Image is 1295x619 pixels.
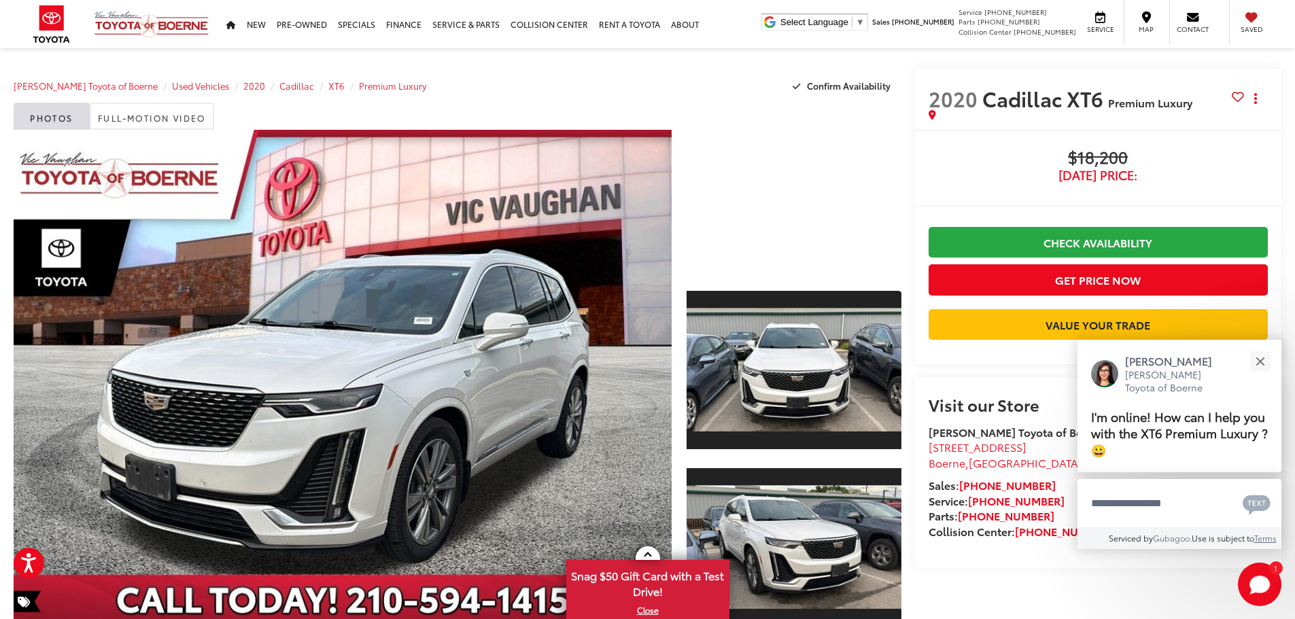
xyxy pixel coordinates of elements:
p: [PERSON_NAME] Toyota of Boerne [1125,368,1226,395]
a: [PHONE_NUMBER] [968,493,1065,508]
span: Collision Center [959,26,1012,37]
span: Snag $50 Gift Card with a Test Drive! [568,561,728,603]
span: [PHONE_NUMBER] [892,16,954,26]
h2: Visit our Store [929,395,1268,413]
span: , [929,455,1116,470]
img: 2020 Cadillac XT6 Premium Luxury [684,485,903,608]
svg: Text [1243,493,1271,515]
div: View Full-Motion Video [687,130,901,273]
a: 2020 [243,79,265,92]
span: 2020 [929,84,978,113]
button: Actions [1244,86,1268,110]
span: [STREET_ADDRESS] [929,439,1026,455]
strong: Sales: [929,477,1056,493]
span: Use is subject to [1192,532,1254,544]
a: [PERSON_NAME] Toyota of Boerne [14,79,158,92]
span: Sales [872,16,890,26]
span: Confirm Availability [807,79,891,92]
textarea: Type your message [1077,479,1281,528]
span: [PHONE_NUMBER] [984,7,1047,17]
a: Full-Motion Video [90,103,214,130]
a: [PHONE_NUMBER] [959,477,1056,493]
span: Saved [1237,24,1266,34]
button: Confirm Availability [785,74,901,98]
p: [PERSON_NAME] [1125,353,1226,368]
strong: Collision Center: [929,523,1111,539]
a: Terms [1254,532,1277,544]
a: [PHONE_NUMBER] [1015,523,1111,539]
a: Premium Luxury [359,79,426,92]
span: [PHONE_NUMBER] [1014,26,1076,37]
span: Service [959,7,982,17]
span: Premium Luxury [1108,94,1192,110]
span: dropdown dots [1254,93,1257,104]
span: Contact [1177,24,1209,34]
a: [PHONE_NUMBER] [958,508,1054,523]
span: I'm online! How can I help you with the XT6 Premium Luxury ? 😀 [1091,408,1268,459]
a: Expand Photo 1 [687,289,901,450]
span: Boerne [929,455,965,470]
span: [DATE] Price: [929,169,1268,182]
img: Vic Vaughan Toyota of Boerne [94,10,209,38]
a: Select Language​ [780,17,865,27]
a: [STREET_ADDRESS] Boerne,[GEOGRAPHIC_DATA] 78006 [929,439,1116,470]
strong: [PERSON_NAME] Toyota of Boerne [929,424,1106,440]
span: Select Language [780,17,848,27]
span: $18,200 [929,148,1268,169]
span: Cadillac XT6 [982,84,1108,113]
span: Serviced by [1109,532,1153,544]
button: Close [1245,347,1275,376]
span: Parts [959,16,975,26]
span: [GEOGRAPHIC_DATA] [969,455,1082,470]
span: Special [14,590,41,612]
div: Close[PERSON_NAME][PERSON_NAME] Toyota of BoerneI'm online! How can I help you with the XT6 Premi... [1077,340,1281,549]
a: Photos [14,103,90,130]
button: Get Price Now [929,264,1268,295]
span: Service [1085,24,1116,34]
a: Gubagoo. [1153,532,1192,544]
span: [PHONE_NUMBER] [978,16,1040,26]
a: Cadillac [279,79,314,92]
button: Toggle Chat Window [1238,563,1281,606]
a: XT6 [328,79,345,92]
svg: Start Chat [1238,563,1281,606]
span: Map [1131,24,1161,34]
img: 2020 Cadillac XT6 Premium Luxury [684,308,903,431]
span: ▼ [856,17,865,27]
button: Chat with SMS [1239,488,1275,518]
a: Value Your Trade [929,309,1268,340]
strong: Service: [929,493,1065,508]
strong: Parts: [929,508,1054,523]
a: Used Vehicles [172,79,229,92]
span: 1 [1274,565,1277,571]
a: Check Availability [929,227,1268,258]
